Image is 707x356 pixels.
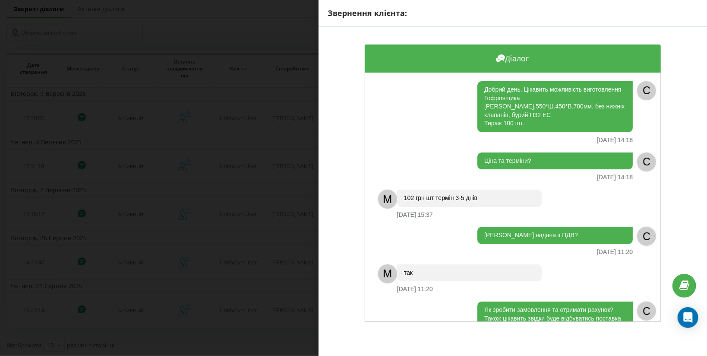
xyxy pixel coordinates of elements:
div: Звернення клієнта: [328,8,698,19]
div: Open Intercom Messenger [678,307,698,328]
div: [DATE] 15:37 [397,211,433,219]
div: Діалог [365,44,661,73]
div: C [637,227,656,246]
div: так [397,264,542,282]
div: [DATE] 11:20 [597,248,633,256]
div: [PERSON_NAME] надана з ПДВ? [477,227,633,244]
div: C [637,81,656,100]
div: M [378,190,397,209]
div: C [637,153,656,172]
div: [DATE] 11:20 [397,286,433,293]
div: Добрий день. Цікавить можливість виготовлення Гофроящика [PERSON_NAME].550*Ш.450*В.700мм, без ниж... [477,81,633,132]
div: C [637,302,656,321]
div: [DATE] 14:18 [597,174,633,181]
div: M [378,264,397,283]
div: Як зробити замовлення та отримати рахунок? Також цікавить звідки буде відбуватись поставка готово... [477,302,633,336]
div: Ціна та терміни? [477,153,633,170]
div: [DATE] 14:18 [597,137,633,144]
div: 102 грн шт термін 3-5 днів [397,190,542,207]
